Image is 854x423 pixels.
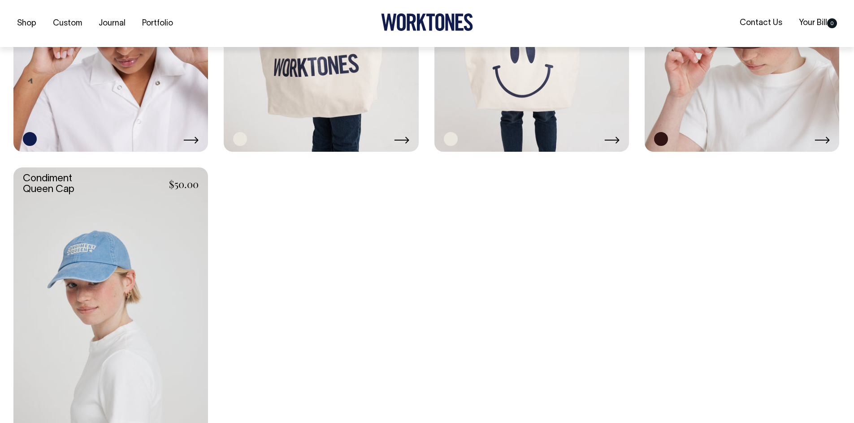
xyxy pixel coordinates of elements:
a: Your Bill0 [795,16,841,30]
a: Custom [49,16,86,31]
a: Contact Us [736,16,786,30]
a: Journal [95,16,129,31]
span: 0 [827,18,837,28]
a: Shop [13,16,40,31]
a: Portfolio [139,16,177,31]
